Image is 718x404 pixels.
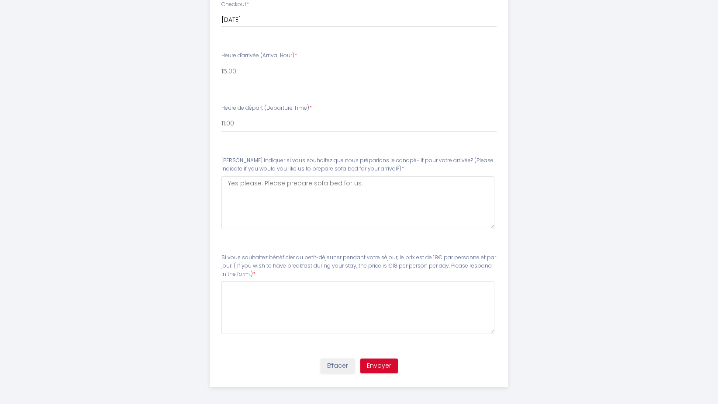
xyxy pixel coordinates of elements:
[321,359,355,373] button: Effacer
[221,52,297,60] label: Heure d'arrivée (Arrival Hour)
[360,359,398,373] button: Envoyer
[221,0,249,9] label: Checkout
[221,104,312,112] label: Heure de départ (Departure Time)
[221,157,497,173] label: [PERSON_NAME] indiquer si vous souhaitez que nous préparions le canapé-lit pour votre arrivée? (P...
[221,254,497,279] label: Si vous souhaitez bénéficier du petit-déjeuner pendant votre séjour, le prix est de 18€ par perso...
